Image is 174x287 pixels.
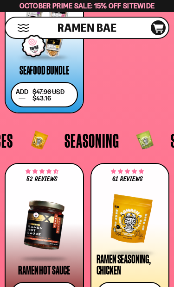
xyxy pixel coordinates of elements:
span: October Prime Sale: 15% off Sitewide [19,1,155,10]
button: Mobile Menu Trigger [17,24,30,32]
div: Ramen Hot Sauce [18,265,70,276]
span: Seasoning [64,131,119,150]
div: Seafood Bundle [19,65,69,76]
div: Ramen Seasoning, Chicken [97,254,164,276]
button: Add ― $47.96 USD $43.16 [11,82,78,107]
span: 4.84 stars [111,170,144,174]
span: 4.71 stars [26,170,58,174]
span: 52 reviews [26,176,58,182]
span: 61 reviews [112,176,143,182]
